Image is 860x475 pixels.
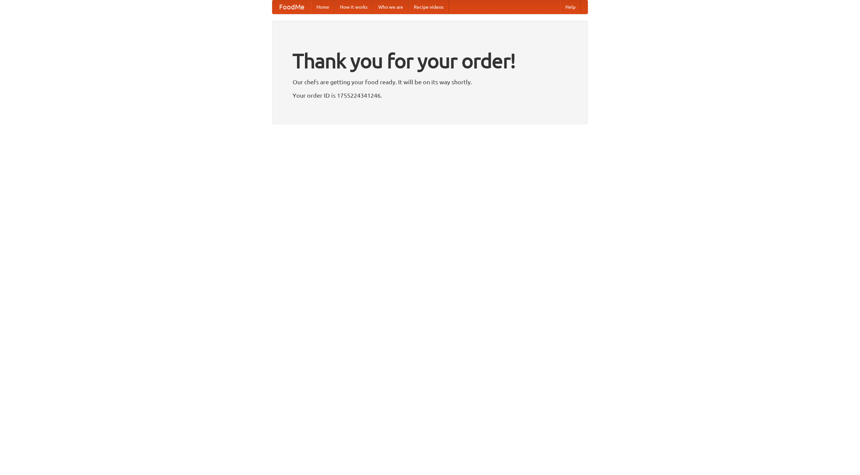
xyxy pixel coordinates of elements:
a: How it works [335,0,373,14]
a: Who we are [373,0,408,14]
a: Help [560,0,581,14]
h1: Thank you for your order! [293,45,567,77]
a: FoodMe [272,0,311,14]
a: Recipe videos [408,0,449,14]
p: Your order ID is 1755224341246. [293,90,567,100]
p: Our chefs are getting your food ready. It will be on its way shortly. [293,77,567,87]
a: Home [311,0,335,14]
